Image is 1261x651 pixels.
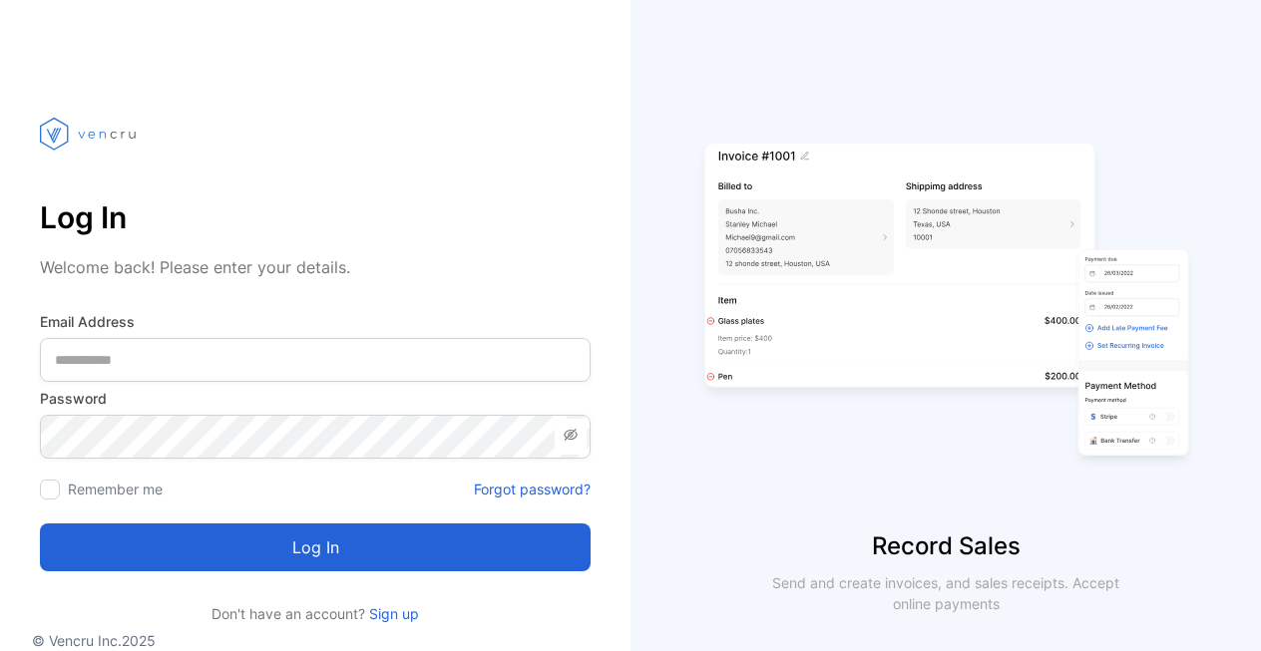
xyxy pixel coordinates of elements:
a: Sign up [365,605,419,622]
label: Email Address [40,311,591,332]
p: Record Sales [630,528,1261,564]
img: slider image [696,80,1195,528]
button: Log in [40,523,591,571]
p: Don't have an account? [40,603,591,624]
p: Send and create invoices, and sales receipts. Accept online payments [754,572,1137,614]
label: Remember me [68,481,163,497]
a: Forgot password? [474,479,591,499]
p: Welcome back! Please enter your details. [40,255,591,279]
label: Password [40,388,591,409]
img: vencru logo [40,80,140,187]
p: Log In [40,193,591,241]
